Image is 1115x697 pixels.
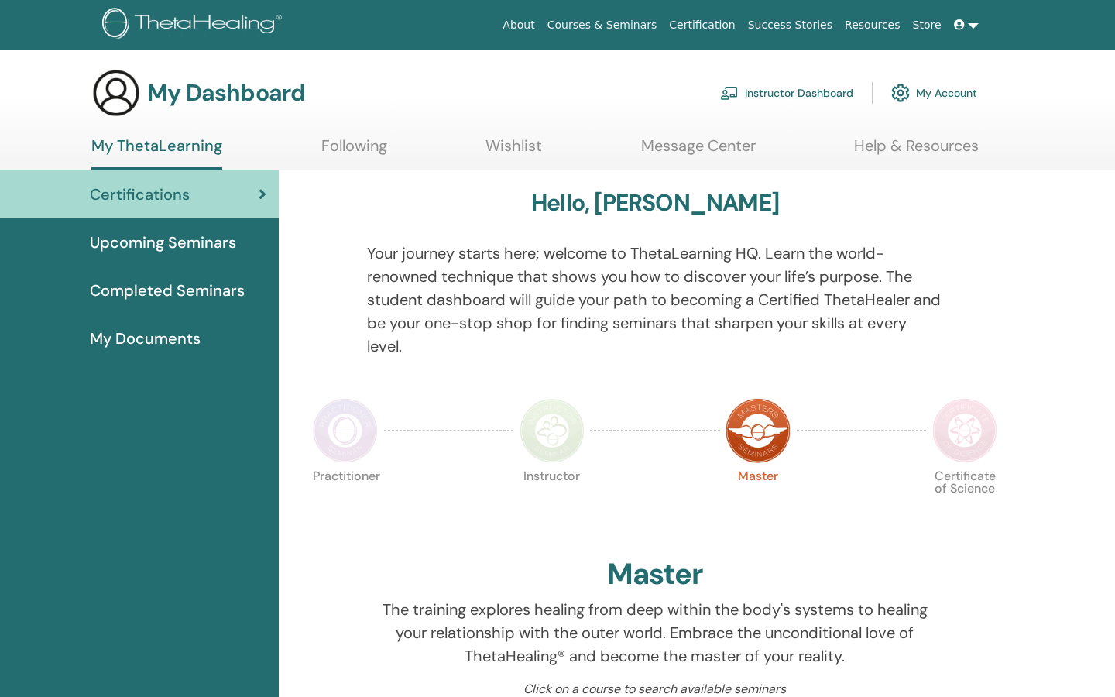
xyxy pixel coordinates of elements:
img: Master [726,398,791,463]
h3: Hello, [PERSON_NAME] [531,189,779,217]
a: My ThetaLearning [91,136,222,170]
p: Instructor [520,470,585,535]
img: logo.png [102,8,287,43]
p: Practitioner [313,470,378,535]
span: Certifications [90,183,190,206]
p: Your journey starts here; welcome to ThetaLearning HQ. Learn the world-renowned technique that sh... [367,242,944,358]
a: Following [321,136,387,167]
img: Practitioner [313,398,378,463]
a: Certification [663,11,741,39]
img: cog.svg [891,80,910,106]
img: Certificate of Science [932,398,997,463]
a: Success Stories [742,11,839,39]
p: Master [726,470,791,535]
span: Completed Seminars [90,279,245,302]
a: Resources [839,11,907,39]
p: The training explores healing from deep within the body's systems to healing your relationship wi... [367,598,944,668]
a: Help & Resources [854,136,979,167]
a: Wishlist [485,136,542,167]
h3: My Dashboard [147,79,305,107]
a: About [496,11,540,39]
a: Courses & Seminars [541,11,664,39]
a: Message Center [641,136,756,167]
a: Store [907,11,948,39]
a: Instructor Dashboard [720,76,853,110]
img: Instructor [520,398,585,463]
span: Upcoming Seminars [90,231,236,254]
a: My Account [891,76,977,110]
img: generic-user-icon.jpg [91,68,141,118]
img: chalkboard-teacher.svg [720,86,739,100]
p: Certificate of Science [932,470,997,535]
span: My Documents [90,327,201,350]
h2: Master [607,557,703,592]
